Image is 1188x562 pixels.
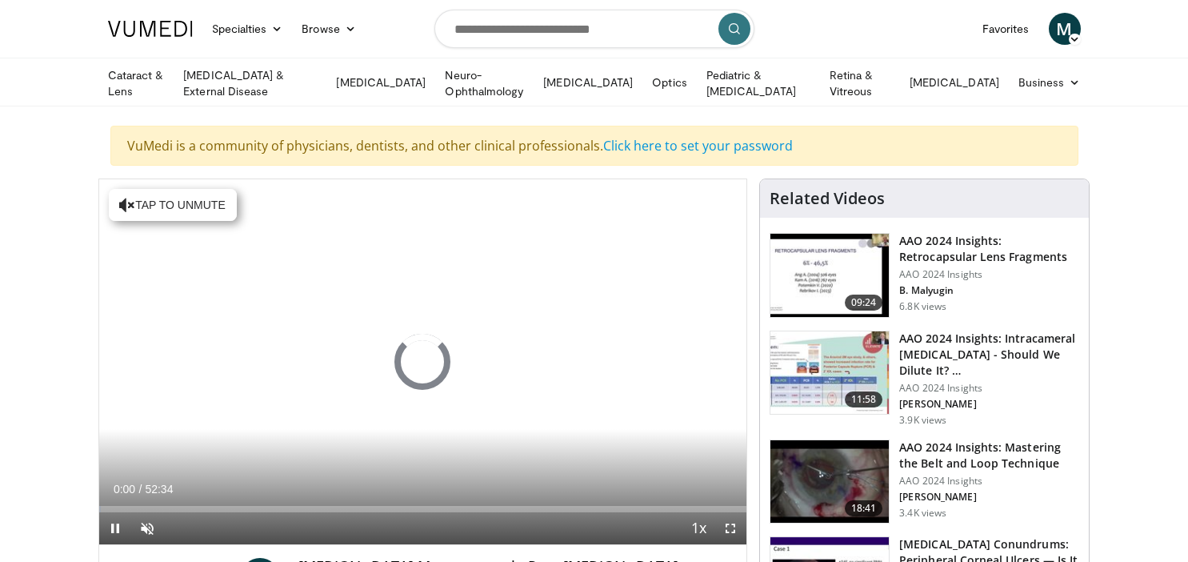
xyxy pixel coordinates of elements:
[99,506,747,512] div: Progress Bar
[110,126,1078,166] div: VuMedi is a community of physicians, dentists, and other clinical professionals.
[108,21,193,37] img: VuMedi Logo
[99,179,747,545] video-js: Video Player
[899,382,1079,395] p: AAO 2024 Insights
[899,475,1079,488] p: AAO 2024 Insights
[292,13,366,45] a: Browse
[109,189,237,221] button: Tap to unmute
[899,284,1079,297] p: B. Malyugin
[770,234,889,317] img: 01f52a5c-6a53-4eb2-8a1d-dad0d168ea80.150x105_q85_crop-smart_upscale.jpg
[714,512,746,544] button: Fullscreen
[845,295,883,311] span: 09:24
[820,67,900,99] a: Retina & Vitreous
[139,483,142,496] span: /
[435,67,534,99] a: Neuro-Ophthalmology
[899,491,1079,504] p: [PERSON_NAME]
[114,483,135,496] span: 0:00
[1009,66,1090,98] a: Business
[98,67,174,99] a: Cataract & Lens
[770,331,1079,427] a: 11:58 AAO 2024 Insights: Intracameral [MEDICAL_DATA] - Should We Dilute It? … AAO 2024 Insights [...
[899,331,1079,379] h3: AAO 2024 Insights: Intracameral [MEDICAL_DATA] - Should We Dilute It? …
[534,66,642,98] a: [MEDICAL_DATA]
[845,500,883,516] span: 18:41
[770,440,889,524] img: 22a3a3a3-03de-4b31-bd81-a17540334f4a.150x105_q85_crop-smart_upscale.jpg
[899,300,946,313] p: 6.8K views
[174,67,326,99] a: [MEDICAL_DATA] & External Disease
[145,483,173,496] span: 52:34
[899,268,1079,281] p: AAO 2024 Insights
[899,507,946,520] p: 3.4K views
[202,13,293,45] a: Specialties
[697,67,820,99] a: Pediatric & [MEDICAL_DATA]
[682,512,714,544] button: Playback Rate
[899,398,1079,411] p: [PERSON_NAME]
[770,440,1079,524] a: 18:41 AAO 2024 Insights: Mastering the Belt and Loop Technique AAO 2024 Insights [PERSON_NAME] 3....
[899,233,1079,265] h3: AAO 2024 Insights: Retrocapsular Lens Fragments
[900,66,1009,98] a: [MEDICAL_DATA]
[899,440,1079,472] h3: AAO 2024 Insights: Mastering the Belt and Loop Technique
[434,10,754,48] input: Search topics, interventions
[770,233,1079,318] a: 09:24 AAO 2024 Insights: Retrocapsular Lens Fragments AAO 2024 Insights B. Malyugin 6.8K views
[326,66,435,98] a: [MEDICAL_DATA]
[131,512,163,544] button: Unmute
[642,66,696,98] a: Optics
[973,13,1039,45] a: Favorites
[770,331,889,415] img: de733f49-b136-4bdc-9e00-4021288efeb7.150x105_q85_crop-smart_upscale.jpg
[99,512,131,544] button: Pause
[845,391,883,407] span: 11:58
[770,189,885,208] h4: Related Videos
[603,137,793,155] a: Click here to set your password
[1049,13,1081,45] a: M
[899,414,946,427] p: 3.9K views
